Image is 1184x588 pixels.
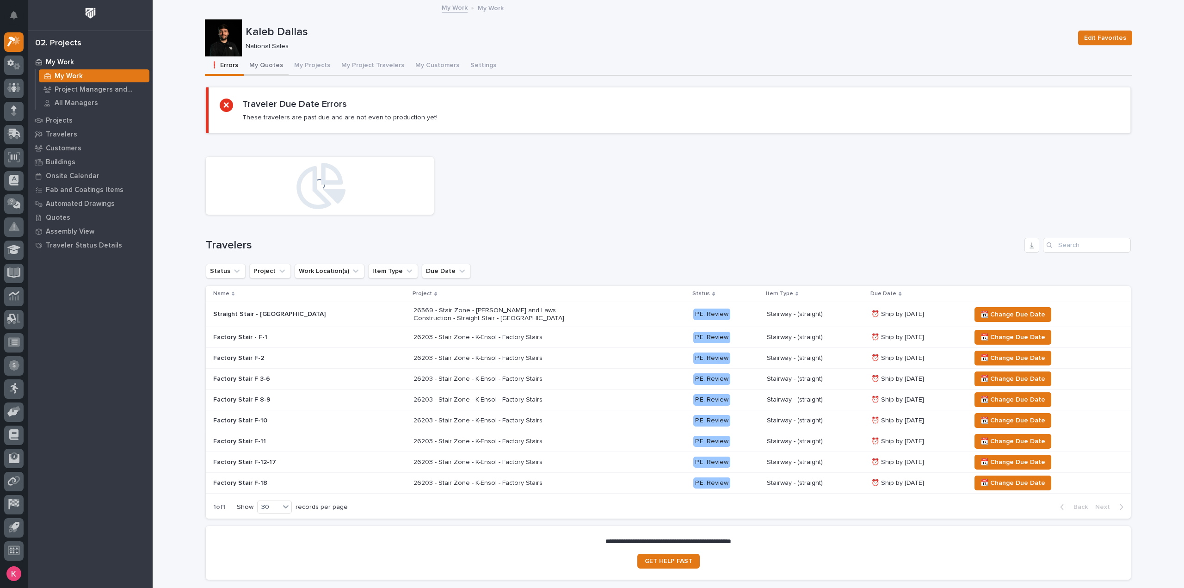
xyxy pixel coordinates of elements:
[871,479,963,487] p: ⏰ Ship by [DATE]
[974,330,1051,345] button: 📆 Change Due Date
[213,396,375,404] p: Factory Stair F 8-9
[974,455,1051,470] button: 📆 Change Due Date
[1095,503,1116,511] span: Next
[767,334,864,341] p: Stairway - (straight)
[28,113,153,127] a: Projects
[767,458,864,466] p: Stairway - (straight)
[36,69,153,82] a: My Work
[637,554,700,569] a: GET HELP FAST
[55,86,146,94] p: Project Managers and Engineers
[974,371,1051,386] button: 📆 Change Due Date
[767,354,864,362] p: Stairway - (straight)
[980,353,1045,364] span: 📆 Change Due Date
[82,5,99,22] img: Workspace Logo
[767,479,864,487] p: Stairway - (straight)
[213,438,375,446] p: Factory Stair F-11
[693,415,730,427] div: P.E. Review
[206,390,1131,410] tr: Factory Stair F 8-926203 - Stair Zone - K-Ensol - Factory StairsP.E. ReviewStairway - (straight)⏰...
[249,264,291,279] button: Project
[28,55,153,69] a: My Work
[767,310,864,318] p: Stairway - (straight)
[46,200,115,208] p: Automated Drawings
[870,289,896,299] p: Due Date
[871,334,963,341] p: ⏰ Ship by [DATE]
[246,43,1067,50] p: National Sales
[46,158,75,167] p: Buildings
[213,354,375,362] p: Factory Stair F-2
[980,309,1045,320] span: 📆 Change Due Date
[28,155,153,169] a: Buildings
[767,417,864,425] p: Stairway - (straight)
[974,434,1051,449] button: 📆 Change Due Date
[413,438,575,446] p: 26203 - Stair Zone - K-Ensol - Factory Stairs
[413,396,575,404] p: 26203 - Stair Zone - K-Ensol - Factory Stairs
[693,394,730,406] div: P.E. Review
[368,264,418,279] button: Item Type
[206,496,233,519] p: 1 of 1
[974,476,1051,490] button: 📆 Change Due Date
[46,186,123,194] p: Fab and Coatings Items
[692,289,710,299] p: Status
[205,56,244,76] button: ❗ Errors
[871,375,963,383] p: ⏰ Ship by [DATE]
[213,375,375,383] p: Factory Stair F 3-6
[871,417,963,425] p: ⏰ Ship by [DATE]
[55,99,98,107] p: All Managers
[46,214,70,222] p: Quotes
[974,413,1051,428] button: 📆 Change Due Date
[28,224,153,238] a: Assembly View
[237,503,253,511] p: Show
[413,417,575,425] p: 26203 - Stair Zone - K-Ensol - Factory Stairs
[206,452,1131,473] tr: Factory Stair F-12-1726203 - Stair Zone - K-Ensol - Factory StairsP.E. ReviewStairway - (straight...
[766,289,793,299] p: Item Type
[4,564,24,583] button: users-avatar
[244,56,289,76] button: My Quotes
[410,56,465,76] button: My Customers
[36,96,153,109] a: All Managers
[213,417,375,425] p: Factory Stair F-10
[246,25,1071,39] p: Kaleb Dallas
[442,2,468,12] a: My Work
[1043,238,1131,253] input: Search
[35,38,81,49] div: 02. Projects
[871,458,963,466] p: ⏰ Ship by [DATE]
[693,309,730,320] div: P.E. Review
[28,238,153,252] a: Traveler Status Details
[974,351,1051,365] button: 📆 Change Due Date
[206,473,1131,494] tr: Factory Stair F-1826203 - Stair Zone - K-Ensol - Factory StairsP.E. ReviewStairway - (straight)⏰ ...
[1068,503,1088,511] span: Back
[46,241,122,250] p: Traveler Status Details
[980,436,1045,447] span: 📆 Change Due Date
[289,56,336,76] button: My Projects
[413,307,575,322] p: 26569 - Stair Zone - [PERSON_NAME] and Laws Construction - Straight Stair - [GEOGRAPHIC_DATA]
[336,56,410,76] button: My Project Travelers
[46,117,73,125] p: Projects
[206,431,1131,452] tr: Factory Stair F-1126203 - Stair Zone - K-Ensol - Factory StairsP.E. ReviewStairway - (straight)⏰ ...
[413,334,575,341] p: 26203 - Stair Zone - K-Ensol - Factory Stairs
[28,127,153,141] a: Travelers
[767,375,864,383] p: Stairway - (straight)
[980,332,1045,343] span: 📆 Change Due Date
[980,373,1045,384] span: 📆 Change Due Date
[980,477,1045,489] span: 📆 Change Due Date
[206,239,1021,252] h1: Travelers
[258,502,280,512] div: 30
[206,369,1131,390] tr: Factory Stair F 3-626203 - Stair Zone - K-Ensol - Factory StairsP.E. ReviewStairway - (straight)⏰...
[296,503,348,511] p: records per page
[28,183,153,197] a: Fab and Coatings Items
[4,6,24,25] button: Notifications
[413,479,575,487] p: 26203 - Stair Zone - K-Ensol - Factory Stairs
[478,2,504,12] p: My Work
[213,334,375,341] p: Factory Stair - F-1
[980,457,1045,468] span: 📆 Change Due Date
[206,348,1131,369] tr: Factory Stair F-226203 - Stair Zone - K-Ensol - Factory StairsP.E. ReviewStairway - (straight)⏰ S...
[413,458,575,466] p: 26203 - Stair Zone - K-Ensol - Factory Stairs
[980,394,1045,405] span: 📆 Change Due Date
[1053,503,1091,511] button: Back
[46,172,99,180] p: Onsite Calendar
[36,83,153,96] a: Project Managers and Engineers
[693,332,730,343] div: P.E. Review
[871,354,963,362] p: ⏰ Ship by [DATE]
[871,310,963,318] p: ⏰ Ship by [DATE]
